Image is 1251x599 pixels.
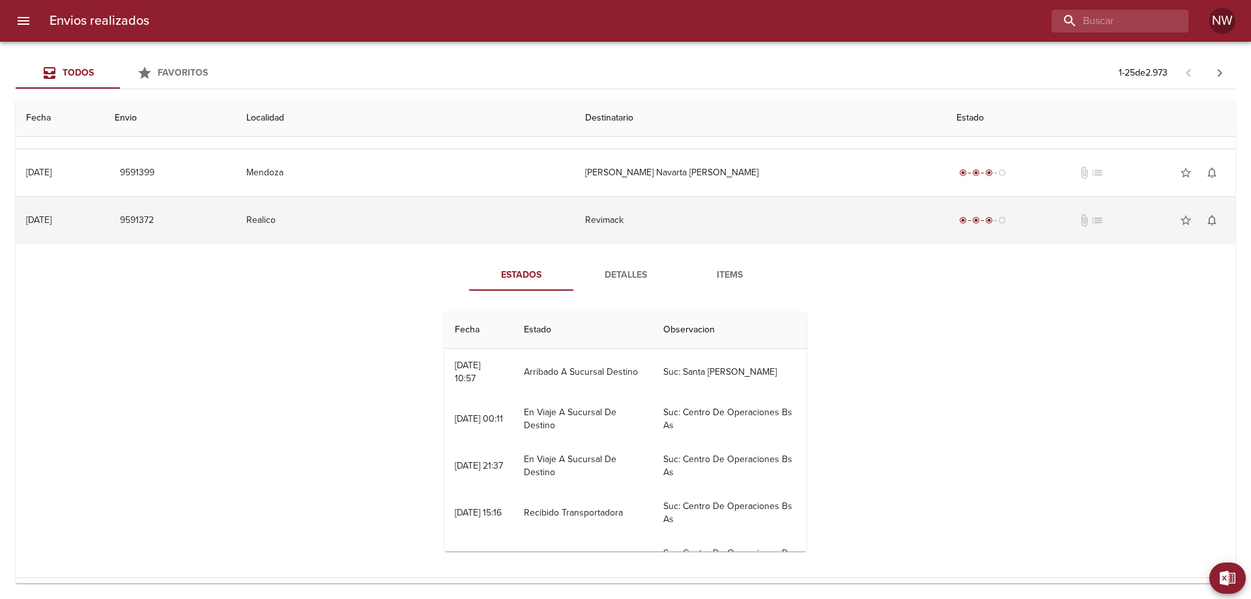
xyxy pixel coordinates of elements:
span: No tiene pedido asociado [1091,166,1104,179]
span: Items [685,267,774,284]
button: menu [8,5,39,37]
span: star_border [1179,214,1192,227]
th: Estado [946,100,1235,137]
button: Activar notificaciones [1199,207,1225,233]
span: Pagina siguiente [1204,57,1235,89]
div: [DATE] 21:37 [455,460,503,471]
th: Estado [513,312,653,349]
span: Pagina anterior [1173,66,1204,79]
span: Favoritos [158,67,208,78]
td: Recibido Transportadora [513,536,653,583]
p: 1 - 25 de 2.973 [1119,66,1168,80]
button: Exportar Excel [1209,562,1246,594]
td: [PERSON_NAME] Navarta [PERSON_NAME] [575,149,947,196]
th: Destinatario [575,100,947,137]
div: [DATE] 15:16 [455,507,502,518]
span: radio_button_checked [985,216,993,224]
span: notifications_none [1205,214,1218,227]
span: 9591372 [120,212,154,229]
div: [DATE] [26,214,51,226]
td: Realico [236,197,574,244]
button: 9591372 [115,209,159,233]
h6: Envios realizados [50,10,149,31]
div: [DATE] [26,167,51,178]
span: radio_button_checked [959,169,967,177]
td: Arribado A Sucursal Destino [513,349,653,396]
span: Detalles [581,267,670,284]
td: Recibido Transportadora [513,489,653,536]
span: Estados [477,267,566,284]
div: Abrir información de usuario [1209,8,1235,34]
th: Fecha [16,100,104,137]
th: Observacion [653,312,807,349]
div: En viaje [956,214,1009,227]
td: Revimack [575,197,947,244]
td: Suc: Centro De Operaciones Bs As [653,489,807,536]
td: Suc: Santa [PERSON_NAME] [653,349,807,396]
button: Agregar a favoritos [1173,160,1199,186]
span: 9591399 [120,165,154,181]
span: radio_button_checked [972,216,980,224]
td: Suc: Centro De Operaciones Bs As [653,396,807,443]
th: Localidad [236,100,574,137]
th: Fecha [444,312,513,349]
span: star_border [1179,166,1192,179]
td: En Viaje A Sucursal De Destino [513,396,653,443]
span: radio_button_checked [972,169,980,177]
td: Mendoza [236,149,574,196]
td: Suc: Centro De Operaciones Bs As [653,443,807,489]
div: NW [1209,8,1235,34]
span: notifications_none [1205,166,1218,179]
input: buscar [1052,10,1166,33]
span: radio_button_unchecked [998,216,1006,224]
span: No tiene pedido asociado [1091,214,1104,227]
span: radio_button_checked [959,216,967,224]
span: Todos [63,67,94,78]
span: radio_button_unchecked [998,169,1006,177]
span: No tiene documentos adjuntos [1078,166,1091,179]
button: Activar notificaciones [1199,160,1225,186]
button: Agregar a favoritos [1173,207,1199,233]
span: radio_button_checked [985,169,993,177]
div: [DATE] 00:11 [455,413,503,424]
button: 9591399 [115,161,160,185]
th: Envio [104,100,237,137]
td: En Viaje A Sucursal De Destino [513,443,653,489]
div: Tabs detalle de guia [469,259,782,291]
td: Suc: Centro De Operaciones Bs As [653,536,807,583]
div: En viaje [956,166,1009,179]
div: [DATE] 10:57 [455,360,480,384]
div: Tabs Envios [16,57,224,89]
span: No tiene documentos adjuntos [1078,214,1091,227]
